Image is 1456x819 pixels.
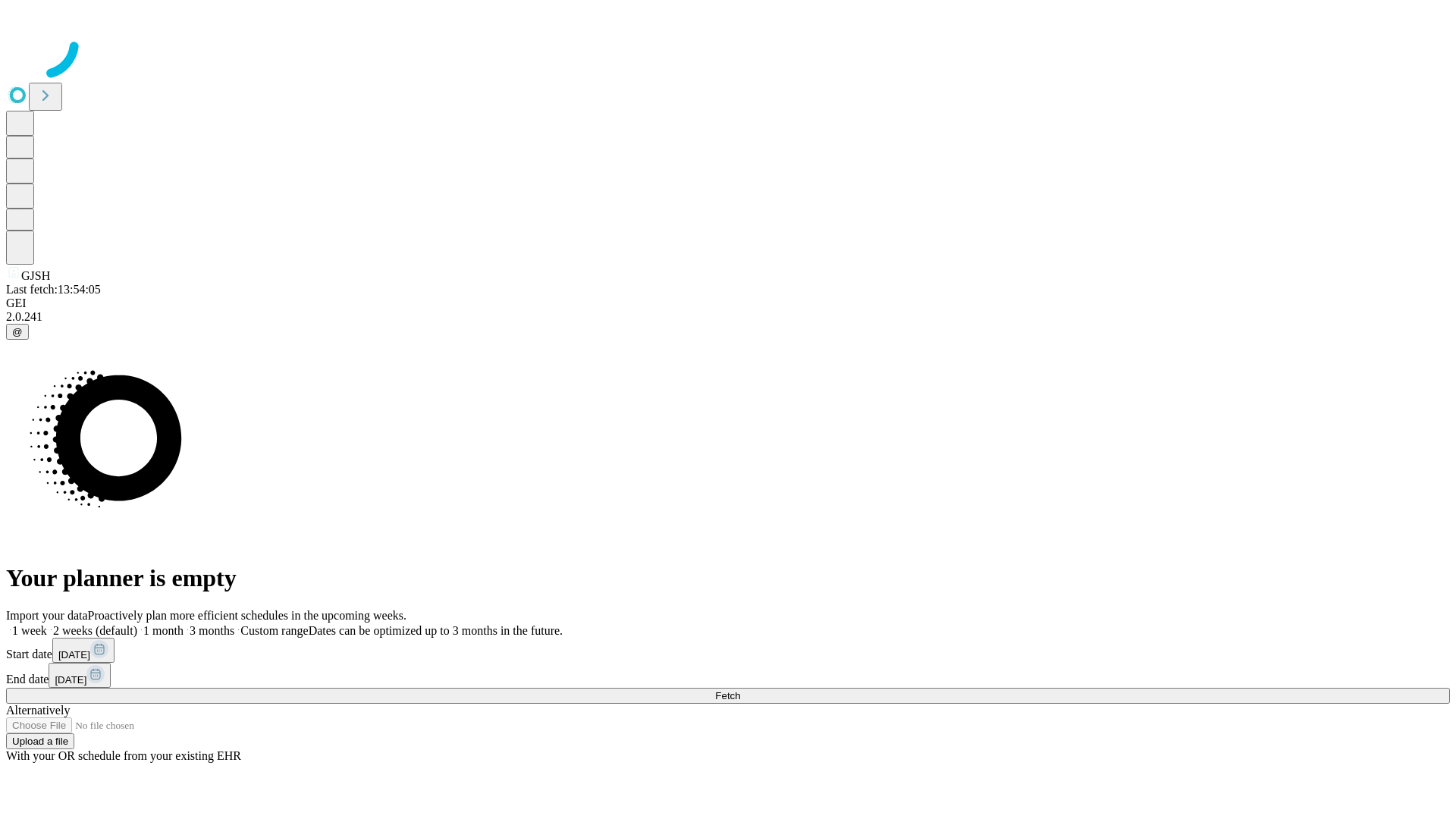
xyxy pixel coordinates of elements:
[6,310,1450,324] div: 2.0.241
[12,624,47,637] span: 1 week
[52,638,115,663] button: [DATE]
[12,326,23,337] span: @
[53,624,137,637] span: 2 weeks (default)
[6,297,1450,310] div: GEI
[190,624,234,637] span: 3 months
[6,733,74,749] button: Upload a file
[58,649,90,661] span: [DATE]
[6,324,29,340] button: @
[6,564,1450,592] h1: Your planner is empty
[143,624,184,637] span: 1 month
[55,674,86,686] span: [DATE]
[6,749,241,762] span: With your OR schedule from your existing EHR
[49,663,111,688] button: [DATE]
[21,269,50,282] span: GJSH
[6,704,70,717] span: Alternatively
[715,690,740,701] span: Fetch
[240,624,308,637] span: Custom range
[6,638,1450,663] div: Start date
[6,663,1450,688] div: End date
[309,624,563,637] span: Dates can be optimized up to 3 months in the future.
[6,688,1450,704] button: Fetch
[6,609,88,622] span: Import your data
[88,609,406,622] span: Proactively plan more efficient schedules in the upcoming weeks.
[6,283,101,296] span: Last fetch: 13:54:05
